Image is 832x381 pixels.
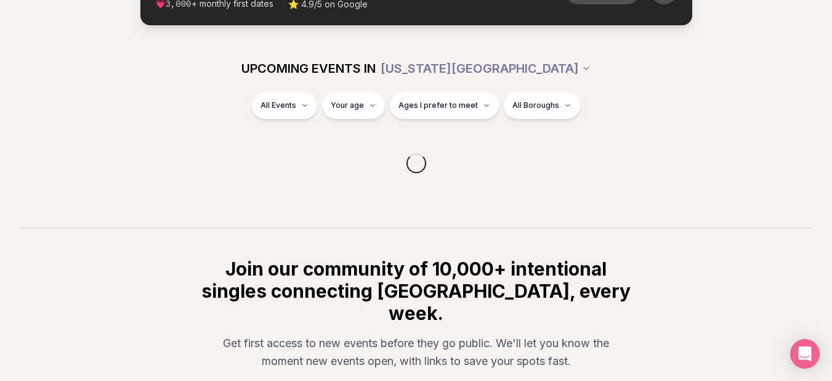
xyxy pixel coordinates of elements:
[261,100,296,110] span: All Events
[504,92,580,119] button: All Boroughs
[512,100,559,110] span: All Boroughs
[381,55,591,82] button: [US_STATE][GEOGRAPHIC_DATA]
[209,334,623,371] p: Get first access to new events before they go public. We'll let you know the moment new events op...
[398,100,478,110] span: Ages I prefer to meet
[790,339,820,369] div: Open Intercom Messenger
[241,60,376,77] span: UPCOMING EVENTS IN
[331,100,364,110] span: Your age
[390,92,499,119] button: Ages I prefer to meet
[252,92,317,119] button: All Events
[200,258,633,324] h2: Join our community of 10,000+ intentional singles connecting [GEOGRAPHIC_DATA], every week.
[322,92,385,119] button: Your age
